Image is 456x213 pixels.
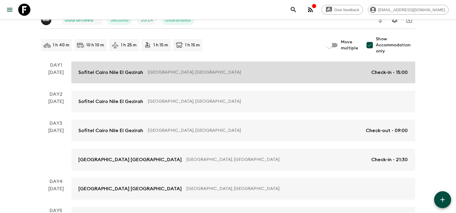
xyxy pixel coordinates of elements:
span: [EMAIL_ADDRESS][DOMAIN_NAME] [375,8,448,12]
a: Give feedback [321,5,363,15]
p: 1 h 25 m [121,42,137,48]
p: Sofitel Cairo Nile El Gezirah [79,98,143,105]
a: [GEOGRAPHIC_DATA] [GEOGRAPHIC_DATA][GEOGRAPHIC_DATA], [GEOGRAPHIC_DATA]Check-in - 21:30 [71,149,415,171]
span: Move multiple [341,39,359,51]
p: Check-in - 21:30 [372,156,408,163]
p: [GEOGRAPHIC_DATA], [GEOGRAPHIC_DATA] [187,157,367,163]
p: Day 1 [41,62,71,69]
p: Sofitel Cairo Nile El Gezirah [79,127,143,134]
div: Secured [107,15,132,25]
p: Day 4 [41,178,71,185]
a: Sofitel Cairo Nile El Gezirah[GEOGRAPHIC_DATA], [GEOGRAPHIC_DATA] [71,91,415,112]
p: [GEOGRAPHIC_DATA] [GEOGRAPHIC_DATA] [79,156,182,163]
p: [GEOGRAPHIC_DATA], [GEOGRAPHIC_DATA] [148,128,361,134]
div: [EMAIL_ADDRESS][DOMAIN_NAME] [368,5,449,15]
button: menu [4,4,16,16]
p: Guaranteed [65,16,94,24]
p: 10 / 14 [141,16,153,24]
div: Trip Fill [137,15,156,25]
p: [GEOGRAPHIC_DATA], [GEOGRAPHIC_DATA] [187,186,403,192]
p: 1 h 15 m [185,42,200,48]
p: Check-out - 09:00 [366,127,408,134]
p: Guaranteed [165,16,191,24]
span: Mina Mahrous [41,17,53,22]
p: 1 h 40 m [53,42,70,48]
a: [GEOGRAPHIC_DATA] [GEOGRAPHIC_DATA][GEOGRAPHIC_DATA], [GEOGRAPHIC_DATA] [71,178,415,200]
p: 10 h 10 m [87,42,104,48]
div: [DATE] [48,185,64,200]
p: 1 h 15 m [154,42,168,48]
a: Sofitel Cairo Nile El Gezirah[GEOGRAPHIC_DATA], [GEOGRAPHIC_DATA]Check-in - 15:00 [71,62,415,83]
span: Show Accommodation only [376,36,415,54]
button: MM [41,15,53,25]
p: Sofitel Cairo Nile El Gezirah [79,69,143,76]
span: Give feedback [331,8,363,12]
div: [DATE] [48,98,64,112]
button: Archive (Completed, Cancelled or Unsynced Departures only) [403,14,415,26]
button: Update Price, Early Bird Discount and Costs [374,14,386,26]
button: Settings [389,14,401,26]
div: [DATE] [48,69,64,83]
p: [GEOGRAPHIC_DATA] [GEOGRAPHIC_DATA] [79,185,182,192]
p: [GEOGRAPHIC_DATA], [GEOGRAPHIC_DATA] [148,98,403,105]
button: search adventures [287,4,300,16]
p: [GEOGRAPHIC_DATA], [GEOGRAPHIC_DATA] [148,69,367,75]
p: Check-in - 15:00 [372,69,408,76]
div: [DATE] [48,127,64,171]
a: Sofitel Cairo Nile El Gezirah[GEOGRAPHIC_DATA], [GEOGRAPHIC_DATA]Check-out - 09:00 [71,120,415,141]
p: M M [43,18,49,22]
p: Day 3 [41,120,71,127]
p: Day 2 [41,91,71,98]
p: Secured [111,16,129,24]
